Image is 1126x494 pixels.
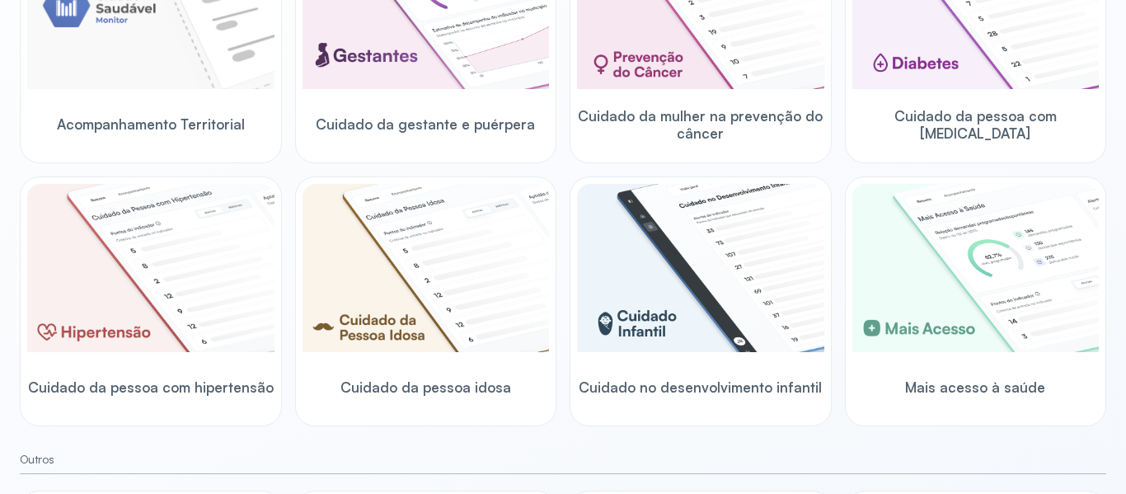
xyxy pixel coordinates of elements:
[577,184,824,352] img: child-development.png
[316,115,535,133] span: Cuidado da gestante e puérpera
[20,453,1106,467] small: Outros
[57,115,245,133] span: Acompanhamento Territorial
[27,184,274,352] img: hypertension.png
[28,379,274,396] span: Cuidado da pessoa com hipertensão
[577,107,824,143] span: Cuidado da mulher na prevenção do câncer
[340,379,511,396] span: Cuidado da pessoa idosa
[852,184,1100,352] img: healthcare-greater-access.png
[905,379,1045,396] span: Mais acesso à saúde
[303,184,550,352] img: elderly.png
[852,107,1100,143] span: Cuidado da pessoa com [MEDICAL_DATA]
[579,379,822,396] span: Cuidado no desenvolvimento infantil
